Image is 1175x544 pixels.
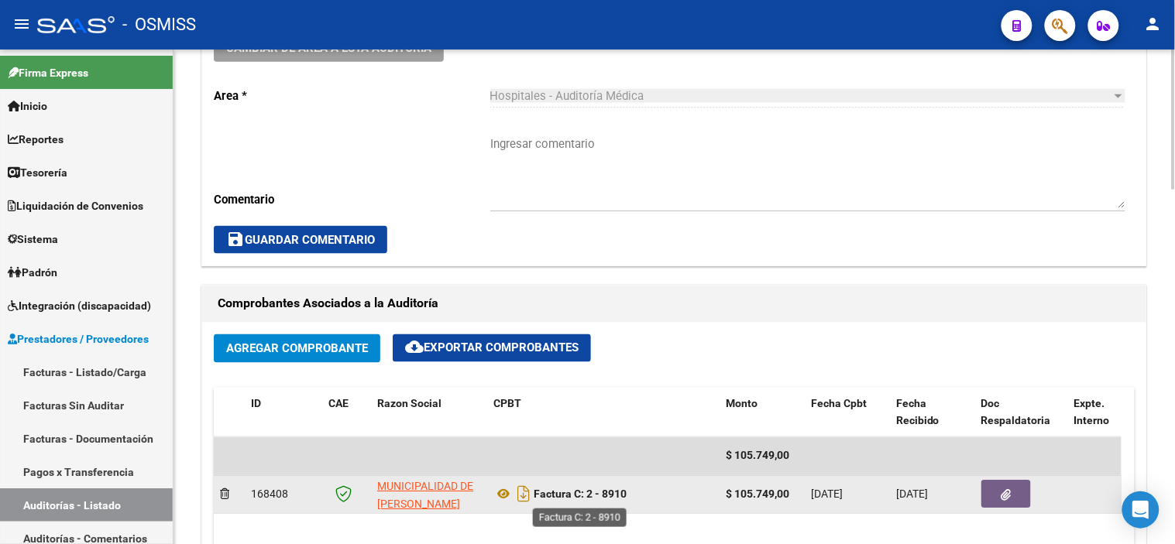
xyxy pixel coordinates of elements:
[8,64,88,81] span: Firma Express
[493,398,521,410] span: CPBT
[726,398,758,410] span: Monto
[726,488,789,501] strong: $ 105.749,00
[8,297,151,314] span: Integración (discapacidad)
[1068,388,1122,439] datatable-header-cell: Expte. Interno
[534,488,627,501] strong: Factura C: 2 - 8910
[896,488,928,501] span: [DATE]
[405,341,579,355] span: Exportar Comprobantes
[487,388,720,439] datatable-header-cell: CPBT
[328,398,349,410] span: CAE
[251,398,261,410] span: ID
[1122,491,1160,529] div: Open Intercom Messenger
[214,334,380,363] button: Agregar Comprobante
[12,15,31,33] mat-icon: menu
[890,388,975,439] datatable-header-cell: Fecha Recibido
[214,191,490,208] p: Comentario
[245,388,322,439] datatable-header-cell: ID
[393,334,591,362] button: Exportar Comprobantes
[226,233,375,247] span: Guardar Comentario
[322,388,371,439] datatable-header-cell: CAE
[8,131,64,148] span: Reportes
[811,398,867,410] span: Fecha Cpbt
[226,230,245,248] mat-icon: save
[371,388,487,439] datatable-header-cell: Razon Social
[1074,398,1110,428] span: Expte. Interno
[720,388,805,439] datatable-header-cell: Monto
[805,388,890,439] datatable-header-cell: Fecha Cpbt
[8,164,67,181] span: Tesorería
[490,89,644,103] span: Hospitales - Auditoría Médica
[975,388,1068,439] datatable-header-cell: Doc Respaldatoria
[514,482,534,507] i: Descargar documento
[1144,15,1163,33] mat-icon: person
[218,292,1131,316] h1: Comprobantes Asociados a la Auditoría
[8,264,57,281] span: Padrón
[8,98,47,115] span: Inicio
[8,330,149,347] span: Prestadores / Proveedores
[122,8,196,42] span: - OSMISS
[214,226,387,254] button: Guardar Comentario
[214,87,490,104] p: Area *
[377,481,473,511] span: MUNICIPALIDAD DE [PERSON_NAME]
[8,197,143,214] span: Liquidación de Convenios
[811,488,843,501] span: [DATE]
[726,450,789,462] span: $ 105.749,00
[8,231,58,248] span: Sistema
[981,398,1051,428] span: Doc Respaldatoria
[226,342,368,356] span: Agregar Comprobante
[405,338,424,357] mat-icon: cloud_download
[377,398,441,410] span: Razon Social
[251,488,288,501] span: 168408
[896,398,940,428] span: Fecha Recibido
